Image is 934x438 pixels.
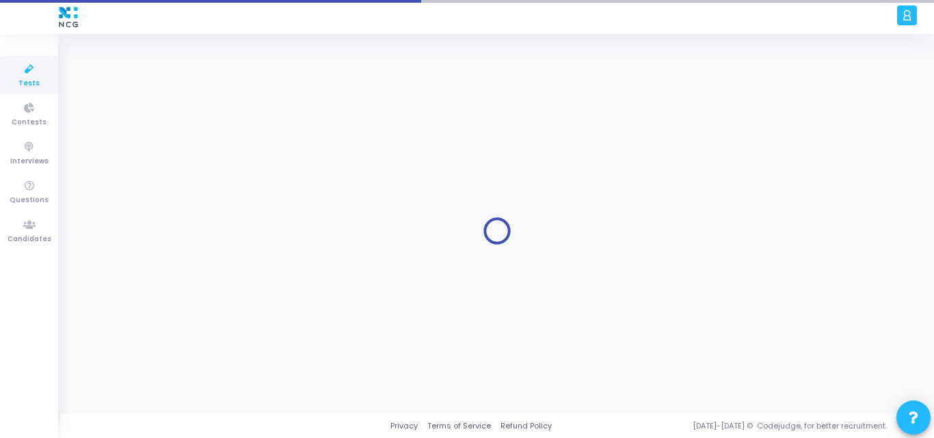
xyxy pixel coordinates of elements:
[8,234,51,245] span: Candidates
[12,117,46,128] span: Contests
[18,78,40,90] span: Tests
[501,420,552,432] a: Refund Policy
[10,156,49,167] span: Interviews
[55,3,81,31] img: logo
[10,195,49,206] span: Questions
[390,420,418,432] a: Privacy
[552,420,917,432] div: [DATE]-[DATE] © Codejudge, for better recruitment.
[427,420,491,432] a: Terms of Service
